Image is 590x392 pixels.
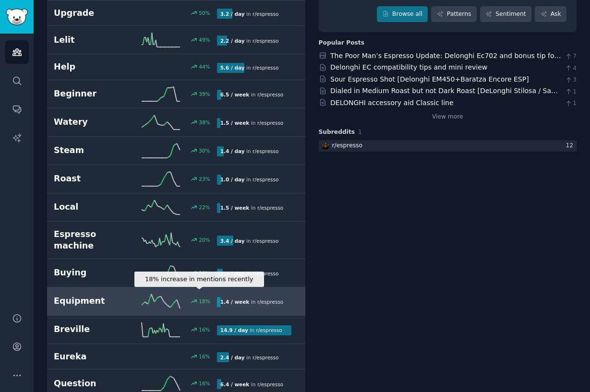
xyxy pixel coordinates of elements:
[217,203,287,213] div: in
[220,271,245,276] b: 1.3 / day
[330,87,560,105] a: Dialed in Medium Roast but not Dark Roast [DeLonghi Stilosa / Sage Grinder Smart Pro]
[319,39,365,48] div: Popular Posts
[257,205,283,211] span: r/ espresso
[332,142,362,150] div: r/ espresso
[54,295,135,307] h2: Equipment
[220,327,248,333] b: 14.9 / day
[217,118,287,128] div: in
[54,228,135,252] h2: Espresso machine
[319,140,577,152] a: espressor/espresso12
[217,325,286,335] div: in
[330,63,487,71] a: Delonghi EC compatibility tips and mini review
[217,63,282,73] div: in
[217,352,282,362] div: in
[199,91,210,97] div: 39 %
[330,99,454,107] a: DELONGHI accessory aid Classic line
[199,380,210,387] div: 16 %
[199,204,210,211] div: 22 %
[199,353,210,360] div: 16 %
[54,144,135,156] h2: Steam
[199,147,210,154] div: 30 %
[566,142,577,150] div: 12
[47,222,305,259] a: Espresso machine20%3.4 / dayin r/espresso
[47,137,305,165] a: Steam30%1.4 / dayin r/espresso
[54,88,135,100] h2: Beginner
[330,52,561,70] a: The Poor Man’s Espresso Update: Delonghi Ec702 and bonus tip for Alessi 9090 moka pot
[253,355,278,360] span: r/ espresso
[54,173,135,185] h2: Roast
[257,381,283,387] span: r/ espresso
[54,378,135,390] h2: Question
[199,298,210,305] div: 18 %
[199,237,210,243] div: 20 %
[220,65,245,71] b: 5.6 / day
[253,238,278,244] span: r/ espresso
[199,326,210,333] div: 16 %
[220,205,250,211] b: 1.5 / week
[220,120,250,126] b: 1.5 / week
[565,88,577,96] span: 1
[257,299,283,305] span: r/ espresso
[54,61,135,73] h2: Help
[217,36,282,46] div: in
[253,271,278,276] span: r/ espresso
[217,146,282,156] div: in
[47,108,305,137] a: Watery38%1.5 / weekin r/espresso
[199,63,210,70] div: 44 %
[253,38,278,44] span: r/ espresso
[47,287,305,316] a: Equipment18%1.4 / weekin r/espresso18% increase in mentions recently
[220,177,245,182] b: 1.0 / day
[220,355,245,360] b: 2.4 / day
[253,11,278,17] span: r/ espresso
[565,76,577,84] span: 3
[431,6,476,23] a: Patterns
[47,0,305,26] a: Upgrade50%3.2 / dayin r/espresso
[47,54,305,80] a: Help44%5.6 / dayin r/espresso
[319,128,355,137] span: Subreddits
[257,120,283,126] span: r/ espresso
[199,10,210,16] div: 50 %
[565,52,577,61] span: 7
[217,379,287,389] div: in
[54,34,135,46] h2: Lelit
[256,327,282,333] span: r/ espresso
[377,6,428,23] a: Browse all
[199,176,210,182] div: 23 %
[54,351,135,363] h2: Eureka
[330,75,529,83] a: Sour Espresso Shot [Delonghi EM450+Baratza Encore ESP]
[220,148,245,154] b: 1.4 / day
[199,270,210,276] div: 20 %
[253,148,278,154] span: r/ espresso
[253,65,278,71] span: r/ espresso
[199,119,210,126] div: 38 %
[565,99,577,108] span: 1
[220,38,245,44] b: 2.2 / day
[220,381,250,387] b: 6.4 / week
[47,80,305,108] a: Beginner39%6.5 / weekin r/espresso
[358,129,362,135] span: 1
[54,267,135,279] h2: Buying
[199,36,210,43] div: 49 %
[220,11,245,17] b: 3.2 / day
[217,269,282,279] div: in
[322,143,329,149] img: espresso
[217,236,282,246] div: in
[217,90,287,100] div: in
[6,9,28,25] img: GummySearch logo
[565,64,577,73] span: 4
[535,6,566,23] a: Ask
[54,116,135,128] h2: Watery
[47,316,305,344] a: Breville16%14.9 / dayin r/espresso
[432,113,463,121] a: View more
[47,165,305,193] a: Roast23%1.0 / dayin r/espresso
[47,26,305,54] a: Lelit49%2.2 / dayin r/espresso
[54,323,135,335] h2: Breville
[220,299,250,305] b: 1.4 / week
[47,344,305,370] a: Eureka16%2.4 / dayin r/espresso
[54,201,135,213] h2: Local
[480,6,531,23] a: Sentiment
[257,92,283,97] span: r/ espresso
[47,259,305,287] a: Buying20%1.3 / dayin r/espresso
[54,7,135,19] h2: Upgrade
[220,238,245,244] b: 3.4 / day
